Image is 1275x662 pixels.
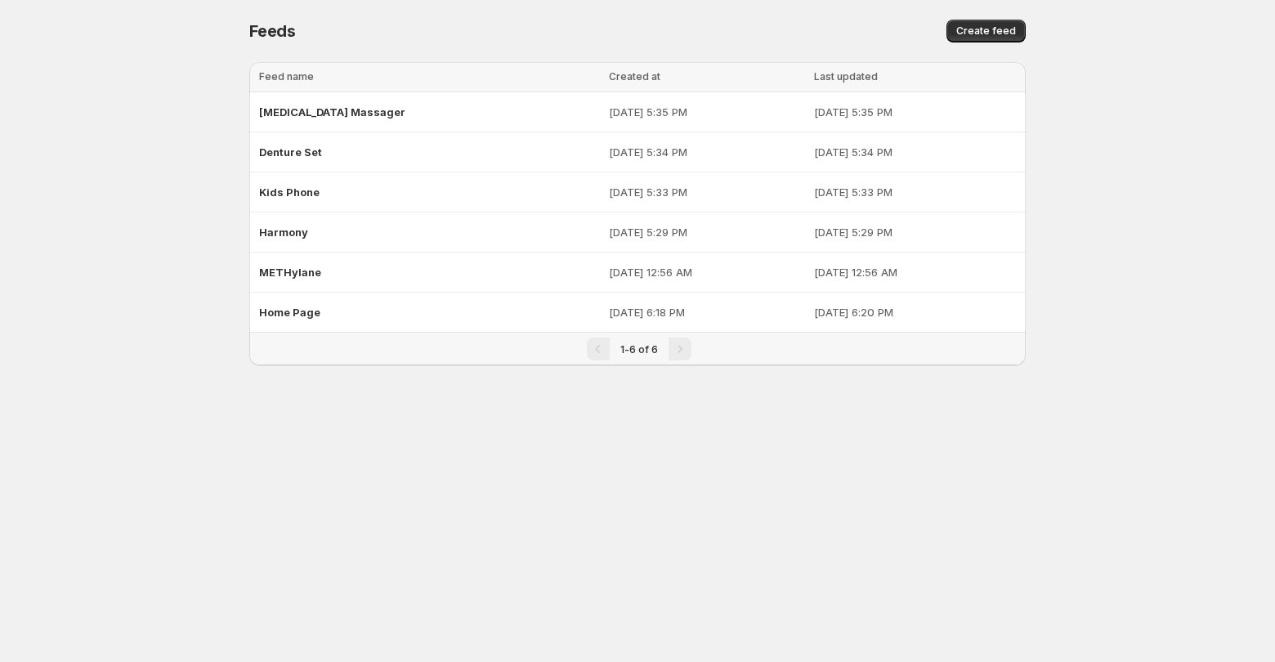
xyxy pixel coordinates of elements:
[814,304,1016,320] p: [DATE] 6:20 PM
[814,144,1016,160] p: [DATE] 5:34 PM
[609,184,804,200] p: [DATE] 5:33 PM
[259,266,321,279] span: METHylane
[259,186,320,199] span: Kids Phone
[814,264,1016,280] p: [DATE] 12:56 AM
[249,332,1026,365] nav: Pagination
[259,306,320,319] span: Home Page
[259,145,322,159] span: Denture Set
[609,144,804,160] p: [DATE] 5:34 PM
[259,105,405,119] span: [MEDICAL_DATA] Massager
[609,264,804,280] p: [DATE] 12:56 AM
[609,70,660,83] span: Created at
[609,304,804,320] p: [DATE] 6:18 PM
[609,224,804,240] p: [DATE] 5:29 PM
[609,104,804,120] p: [DATE] 5:35 PM
[946,20,1026,42] button: Create feed
[814,224,1016,240] p: [DATE] 5:29 PM
[814,70,878,83] span: Last updated
[249,21,296,41] span: Feeds
[259,70,314,83] span: Feed name
[814,184,1016,200] p: [DATE] 5:33 PM
[620,343,658,356] span: 1-6 of 6
[956,25,1016,38] span: Create feed
[259,226,308,239] span: Harmony
[814,104,1016,120] p: [DATE] 5:35 PM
